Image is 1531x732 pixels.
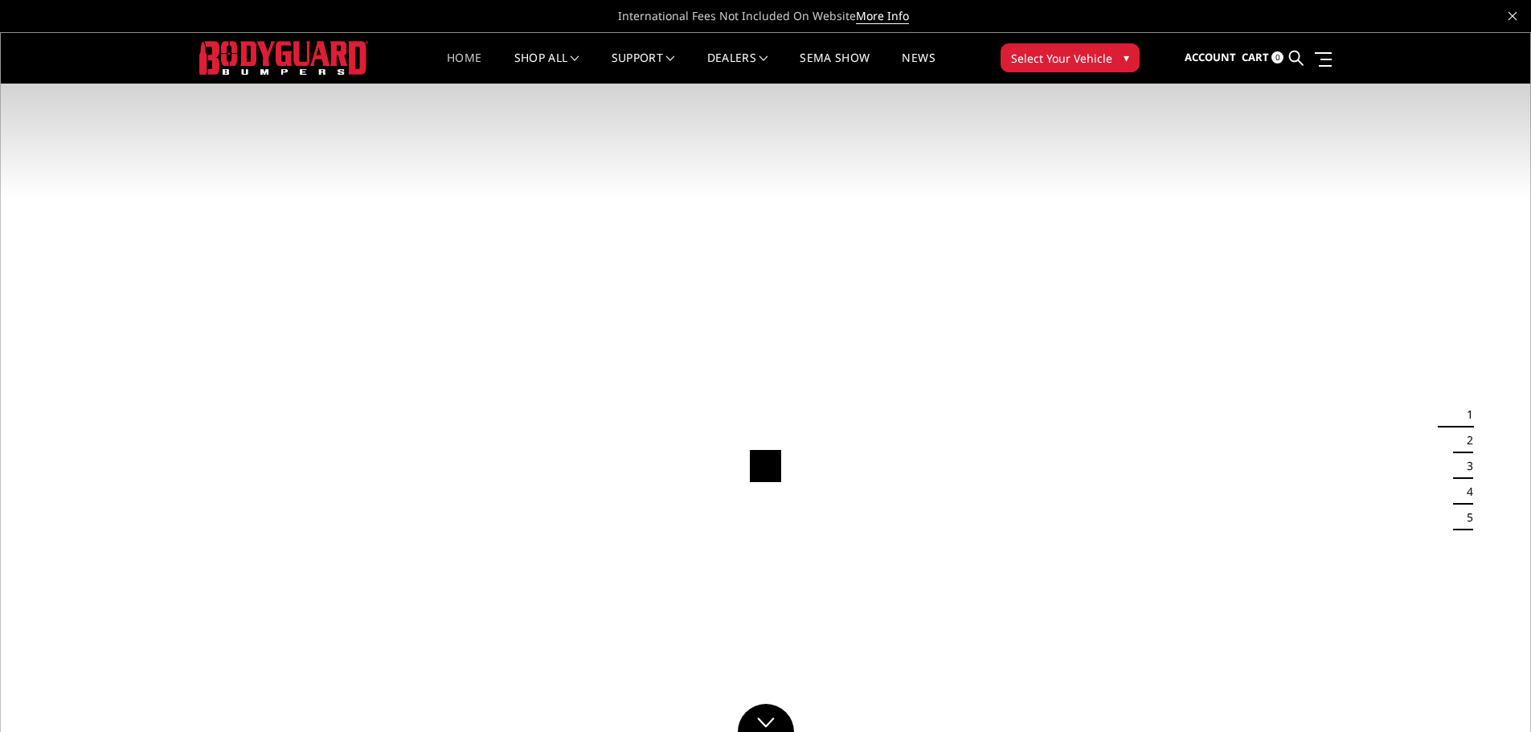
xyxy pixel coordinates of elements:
a: Dealers [707,52,768,84]
a: More Info [856,8,909,24]
span: Cart [1242,50,1269,64]
a: News [902,52,935,84]
a: Click to Down [738,704,794,732]
button: 3 of 5 [1457,453,1473,479]
img: BODYGUARD BUMPERS [199,41,368,74]
button: Select Your Vehicle [1001,43,1140,72]
button: 2 of 5 [1457,427,1473,453]
span: Select Your Vehicle [1011,50,1112,67]
span: Account [1185,50,1236,64]
a: Support [612,52,675,84]
a: Home [447,52,481,84]
span: ▾ [1124,49,1129,66]
a: shop all [514,52,579,84]
button: 1 of 5 [1457,402,1473,427]
span: 0 [1271,51,1283,63]
a: Cart 0 [1242,36,1283,80]
a: Account [1185,36,1236,80]
a: SEMA Show [800,52,870,84]
button: 5 of 5 [1457,505,1473,530]
button: 4 of 5 [1457,479,1473,505]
